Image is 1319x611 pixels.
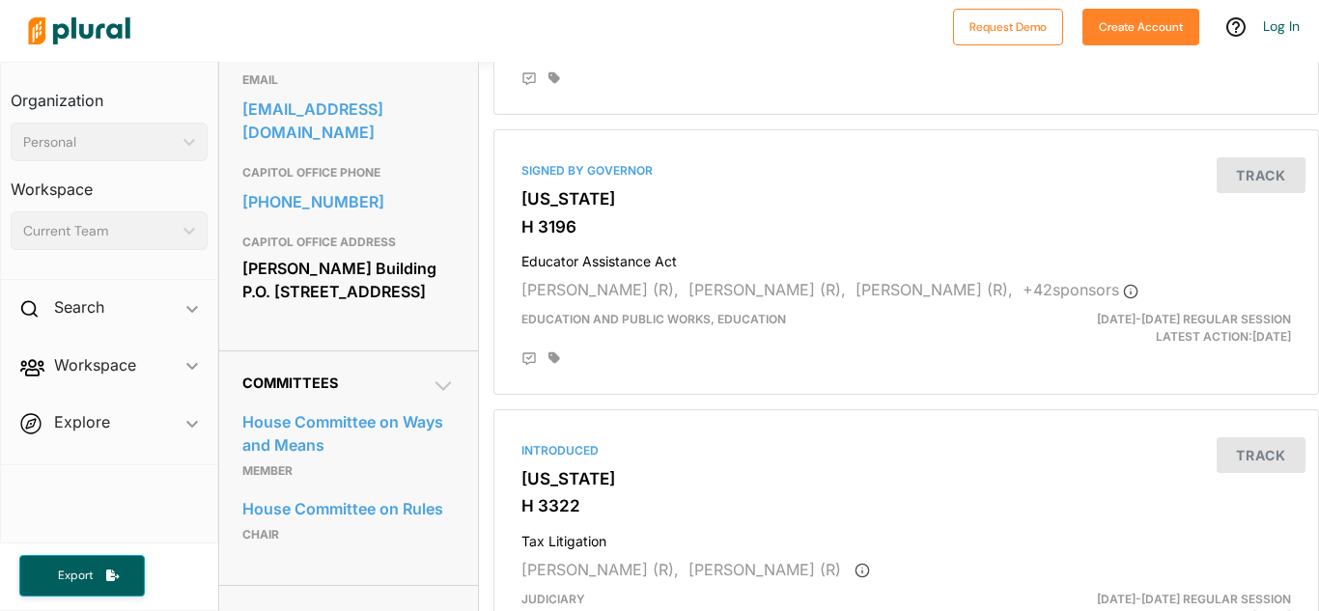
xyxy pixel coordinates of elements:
div: Add tags [548,351,560,365]
div: Add tags [548,71,560,85]
h3: [US_STATE] [521,469,1291,488]
h2: Search [54,296,104,318]
h3: Workspace [11,161,208,204]
a: House Committee on Rules [242,494,455,523]
button: Export [19,555,145,597]
a: [EMAIL_ADDRESS][DOMAIN_NAME] [242,95,455,147]
h3: H 3196 [521,217,1291,236]
a: [PHONE_NUMBER] [242,187,455,216]
div: [PERSON_NAME] Building P.O. [STREET_ADDRESS] [242,254,455,306]
span: [DATE]-[DATE] Regular Session [1097,312,1291,326]
a: Request Demo [953,15,1063,36]
span: [PERSON_NAME] (R), [688,280,846,299]
button: Create Account [1082,9,1199,45]
div: Introduced [521,442,1291,459]
h4: Tax Litigation [521,524,1291,550]
h3: H 3322 [521,496,1291,515]
p: Chair [242,523,455,546]
h4: Educator Assistance Act [521,244,1291,270]
a: Create Account [1082,15,1199,36]
div: Signed by Governor [521,162,1291,180]
button: Request Demo [953,9,1063,45]
h3: Organization [11,72,208,115]
h3: CAPITOL OFFICE PHONE [242,161,455,184]
div: Latest Action: [DATE] [1039,311,1305,346]
span: Committees [242,375,338,391]
span: [DATE]-[DATE] Regular Session [1097,592,1291,606]
span: [PERSON_NAME] (R) [688,560,841,579]
button: Track [1217,437,1305,473]
span: + 42 sponsor s [1023,280,1138,299]
p: Member [242,459,455,483]
a: House Committee on Ways and Means [242,407,455,459]
h3: [US_STATE] [521,189,1291,208]
div: Personal [23,132,176,153]
button: Track [1217,157,1305,193]
h3: EMAIL [242,69,455,92]
span: Export [44,568,106,584]
span: Education and Public Works, Education [521,312,786,326]
span: [PERSON_NAME] (R), [521,280,679,299]
h3: CAPITOL OFFICE ADDRESS [242,231,455,254]
div: Current Team [23,221,176,241]
div: Add Position Statement [521,351,537,367]
a: Log In [1263,17,1300,35]
span: Judiciary [521,592,585,606]
span: [PERSON_NAME] (R), [521,560,679,579]
span: [PERSON_NAME] (R), [856,280,1013,299]
div: Add Position Statement [521,71,537,87]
